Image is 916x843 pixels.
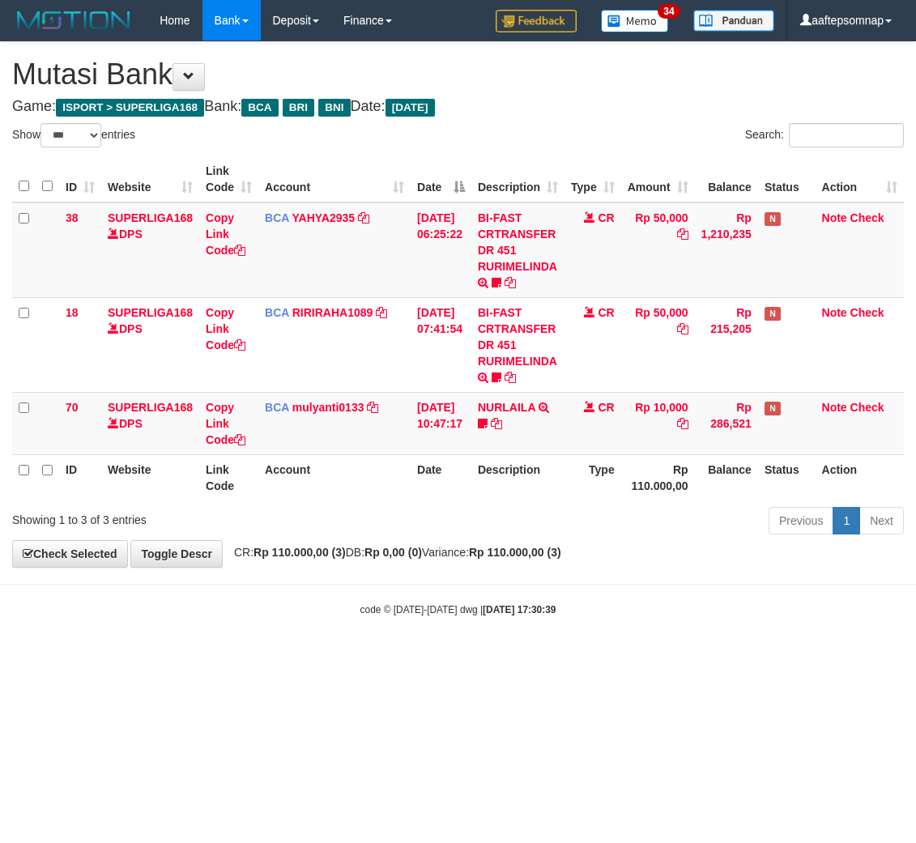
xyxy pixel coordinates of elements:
small: code © [DATE]-[DATE] dwg | [360,604,556,615]
td: Rp 50,000 [621,202,695,298]
a: Copy NURLAILA to clipboard [491,417,502,430]
td: BI-FAST CRTRANSFER DR 451 RURIMELINDA [471,297,565,392]
span: BNI [318,99,350,117]
a: Check [850,401,884,414]
th: Status [758,454,816,500]
th: ID [59,454,101,500]
a: 1 [833,507,860,534]
h4: Game: Bank: Date: [12,99,904,115]
td: Rp 1,210,235 [695,202,758,298]
span: Has Note [765,212,781,226]
th: Link Code: activate to sort column ascending [199,156,258,202]
span: CR [598,211,614,224]
th: Date: activate to sort column descending [411,156,471,202]
span: CR [598,401,614,414]
strong: Rp 110.000,00 (3) [469,546,561,559]
span: BCA [265,211,289,224]
th: Status [758,156,816,202]
label: Show entries [12,123,135,147]
td: [DATE] 10:47:17 [411,392,471,454]
th: Type [565,454,621,500]
td: DPS [101,392,199,454]
th: Balance [695,156,758,202]
th: Date [411,454,471,500]
a: Note [822,306,847,319]
a: mulyanti0133 [292,401,364,414]
th: Description: activate to sort column ascending [471,156,565,202]
a: SUPERLIGA168 [108,211,193,224]
a: Next [859,507,904,534]
td: Rp 215,205 [695,297,758,392]
td: [DATE] 07:41:54 [411,297,471,392]
span: BCA [241,99,278,117]
span: Has Note [765,307,781,321]
th: Rp 110.000,00 [621,454,695,500]
a: Copy BI-FAST CRTRANSFER DR 451 RURIMELINDA to clipboard [505,276,516,289]
td: [DATE] 06:25:22 [411,202,471,298]
a: Copy BI-FAST CRTRANSFER DR 451 RURIMELINDA to clipboard [505,371,516,384]
select: Showentries [40,123,101,147]
span: BCA [265,401,289,414]
th: Website [101,454,199,500]
th: Action: activate to sort column ascending [816,156,904,202]
th: Account: activate to sort column ascending [258,156,411,202]
a: SUPERLIGA168 [108,401,193,414]
th: Description [471,454,565,500]
span: BCA [265,306,289,319]
th: ID: activate to sort column ascending [59,156,101,202]
span: 34 [658,4,680,19]
span: ISPORT > SUPERLIGA168 [56,99,204,117]
img: Feedback.jpg [496,10,577,32]
input: Search: [789,123,904,147]
td: DPS [101,297,199,392]
strong: Rp 0,00 (0) [364,546,422,559]
th: Website: activate to sort column ascending [101,156,199,202]
span: Has Note [765,402,781,415]
th: Link Code [199,454,258,500]
a: Check [850,211,884,224]
a: Copy Link Code [206,401,245,446]
td: BI-FAST CRTRANSFER DR 451 RURIMELINDA [471,202,565,298]
a: Copy Link Code [206,306,245,351]
td: Rp 10,000 [621,392,695,454]
strong: Rp 110.000,00 (3) [253,546,346,559]
span: CR: DB: Variance: [226,546,561,559]
strong: [DATE] 17:30:39 [483,604,556,615]
span: CR [598,306,614,319]
img: Button%20Memo.svg [601,10,669,32]
th: Type: activate to sort column ascending [565,156,621,202]
a: Copy mulyanti0133 to clipboard [367,401,378,414]
a: Check [850,306,884,319]
a: Copy YAHYA2935 to clipboard [358,211,369,224]
a: Note [822,401,847,414]
a: Previous [769,507,833,534]
td: Rp 286,521 [695,392,758,454]
th: Balance [695,454,758,500]
a: Note [822,211,847,224]
span: [DATE] [386,99,435,117]
span: 38 [66,211,79,224]
span: BRI [283,99,314,117]
a: Check Selected [12,540,128,568]
a: Copy RIRIRAHA1089 to clipboard [376,306,387,319]
img: panduan.png [693,10,774,32]
a: Toggle Descr [130,540,223,568]
a: NURLAILA [478,401,535,414]
a: SUPERLIGA168 [108,306,193,319]
a: Copy Rp 10,000 to clipboard [677,417,688,430]
a: Copy Rp 50,000 to clipboard [677,228,688,241]
td: Rp 50,000 [621,297,695,392]
span: 70 [66,401,79,414]
a: Copy Rp 50,000 to clipboard [677,322,688,335]
img: MOTION_logo.png [12,8,135,32]
a: YAHYA2935 [292,211,356,224]
th: Account [258,454,411,500]
td: DPS [101,202,199,298]
th: Action [816,454,904,500]
div: Showing 1 to 3 of 3 entries [12,505,369,528]
span: 18 [66,306,79,319]
label: Search: [745,123,904,147]
h1: Mutasi Bank [12,58,904,91]
th: Amount: activate to sort column ascending [621,156,695,202]
a: Copy Link Code [206,211,245,257]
